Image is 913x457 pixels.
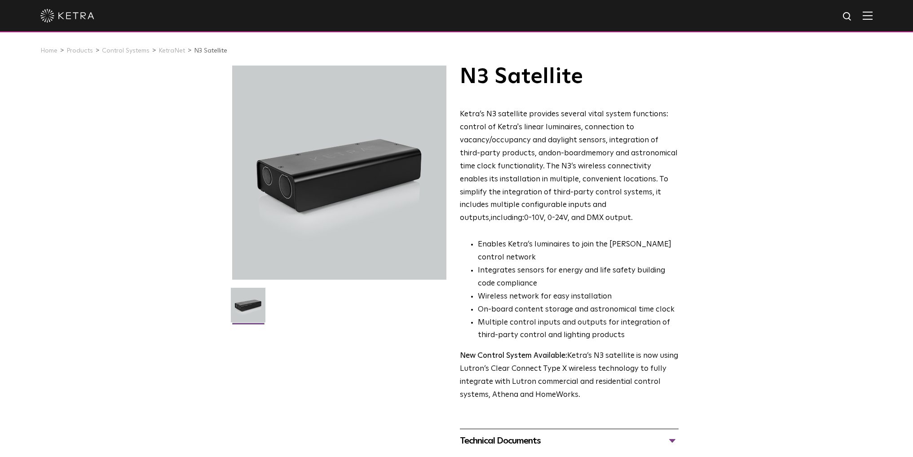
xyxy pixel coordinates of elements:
[460,352,567,360] strong: New Control System Available:
[552,149,586,157] g: on-board
[231,288,265,329] img: N3-Controller-2021-Web-Square
[478,303,679,316] li: On-board content storage and astronomical time clock
[863,11,873,20] img: Hamburger%20Nav.svg
[478,316,679,343] li: Multiple control inputs and outputs for integration of third-party control and lighting products
[102,48,150,54] a: Control Systems
[491,214,524,222] g: including:
[460,66,679,88] h1: N3 Satellite
[460,434,679,448] div: Technical Documents
[460,108,679,225] p: Ketra’s N3 satellite provides several vital system functions: control of Ketra's linear luminaire...
[40,48,57,54] a: Home
[478,238,679,264] li: Enables Ketra’s luminaires to join the [PERSON_NAME] control network
[460,350,679,402] p: Ketra’s N3 satellite is now using Lutron’s Clear Connect Type X wireless technology to fully inte...
[159,48,185,54] a: KetraNet
[194,48,227,54] a: N3 Satellite
[66,48,93,54] a: Products
[478,264,679,290] li: Integrates sensors for energy and life safety building code compliance
[478,290,679,303] li: Wireless network for easy installation
[40,9,94,22] img: ketra-logo-2019-white
[842,11,853,22] img: search icon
